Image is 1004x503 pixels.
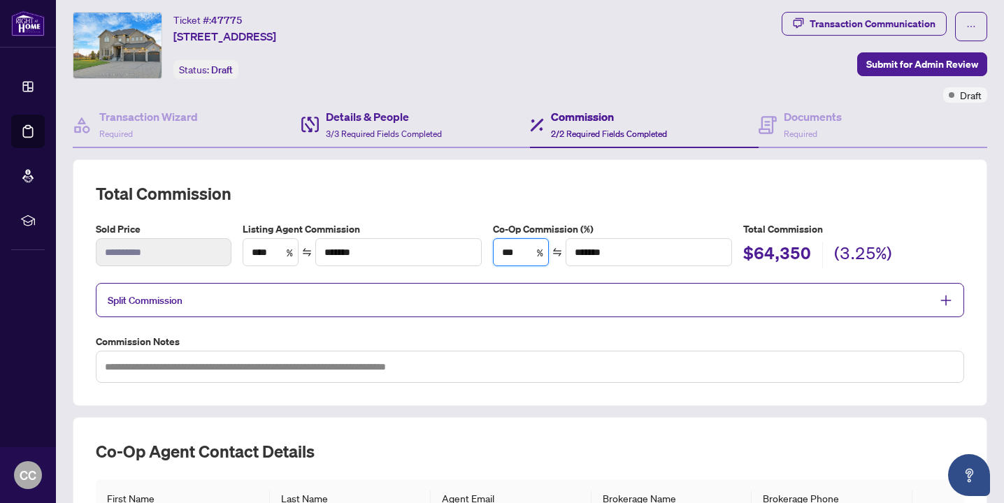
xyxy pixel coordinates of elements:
[108,294,182,307] span: Split Commission
[96,334,964,349] label: Commission Notes
[11,10,45,36] img: logo
[784,108,842,125] h4: Documents
[493,221,732,237] label: Co-Op Commission (%)
[834,242,892,268] h2: (3.25%)
[96,440,964,462] h2: Co-op Agent Contact Details
[99,129,133,139] span: Required
[857,52,987,76] button: Submit for Admin Review
[966,22,976,31] span: ellipsis
[99,108,198,125] h4: Transaction Wizard
[96,221,231,237] label: Sold Price
[782,12,947,36] button: Transaction Communication
[302,247,312,257] span: swap
[243,221,482,237] label: Listing Agent Commission
[940,294,952,307] span: plus
[173,28,276,45] span: [STREET_ADDRESS]
[743,221,964,237] h5: Total Commission
[20,465,36,485] span: CC
[326,108,442,125] h4: Details & People
[551,108,667,125] h4: Commission
[211,64,233,76] span: Draft
[784,129,817,139] span: Required
[960,87,982,103] span: Draft
[552,247,562,257] span: swap
[948,454,990,496] button: Open asap
[551,129,667,139] span: 2/2 Required Fields Completed
[73,13,162,78] img: IMG-N12138339_1.jpg
[96,283,964,317] div: Split Commission
[866,53,978,75] span: Submit for Admin Review
[211,14,243,27] span: 47775
[96,182,964,205] h2: Total Commission
[326,129,442,139] span: 3/3 Required Fields Completed
[743,242,811,268] h2: $64,350
[810,13,935,35] div: Transaction Communication
[173,12,243,28] div: Ticket #:
[173,60,238,79] div: Status:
